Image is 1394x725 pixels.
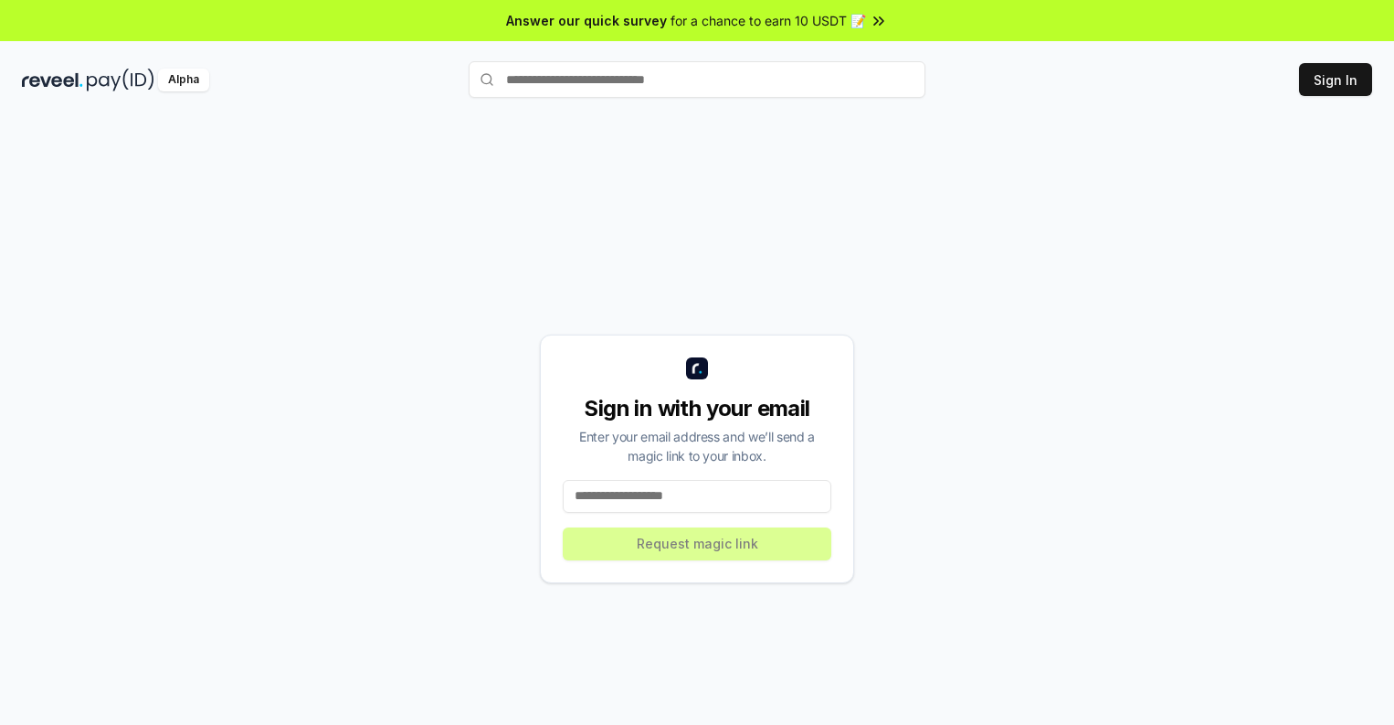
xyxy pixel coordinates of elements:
[671,11,866,30] span: for a chance to earn 10 USDT 📝
[158,69,209,91] div: Alpha
[506,11,667,30] span: Answer our quick survey
[1299,63,1372,96] button: Sign In
[22,69,83,91] img: reveel_dark
[87,69,154,91] img: pay_id
[686,357,708,379] img: logo_small
[563,427,831,465] div: Enter your email address and we’ll send a magic link to your inbox.
[563,394,831,423] div: Sign in with your email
